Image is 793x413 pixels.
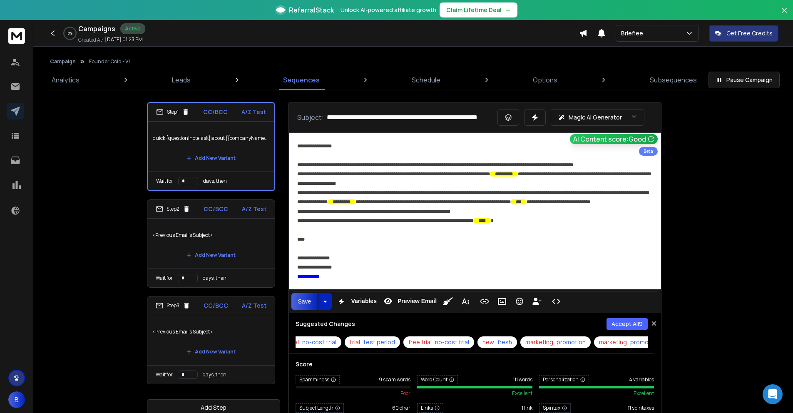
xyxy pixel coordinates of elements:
[241,108,266,116] p: A/Z Test
[180,247,242,264] button: Add New Variant
[408,338,432,346] span: free trial
[242,301,266,310] p: A/Z Test
[203,178,227,184] p: days, then
[8,391,25,408] button: B
[548,293,564,310] button: Code View
[203,371,226,378] p: days, then
[570,134,658,144] button: AI Content score:Good
[156,371,173,378] p: Wait for
[779,5,790,25] button: Close banner
[630,338,659,346] span: promotion
[569,113,622,122] p: Magic AI Generator
[50,58,76,65] button: Campaign
[78,24,115,34] h1: Campaigns
[525,338,553,346] span: marketing
[482,338,494,346] span: new
[628,405,654,411] span: 11 spintaxes
[557,338,586,346] span: promotion
[629,376,654,383] span: 4 variables
[296,320,355,328] h3: Suggested Changes
[153,127,269,150] p: quick {question|note|ask} about {{companyName}} UGC creators
[551,109,644,126] button: Magic AI Generator
[708,72,780,88] button: Pause Campaign
[289,5,334,15] span: ReferralStack
[89,58,130,65] p: Founder Cold - V1
[156,108,189,116] div: Step 1
[380,293,438,310] button: Preview Email
[513,376,532,383] span: 111 words
[203,108,228,116] p: CC/BCC
[156,275,173,281] p: Wait for
[156,205,190,213] div: Step 2
[167,70,196,90] a: Leads
[350,338,360,346] span: trial
[291,293,318,310] button: Save
[52,75,80,85] p: Analytics
[341,6,436,14] p: Unlock AI-powered affiliate growth
[412,75,440,85] p: Schedule
[156,302,190,309] div: Step 3
[333,293,378,310] button: Variables
[296,403,344,413] span: Subject Length
[396,298,438,305] span: Preview Email
[120,23,145,34] div: Active
[539,375,589,384] span: Personalization
[156,178,173,184] p: Wait for
[650,75,697,85] p: Subsequences
[296,375,340,384] span: Spamminess
[152,320,270,343] p: <Previous Email's Subject>
[435,338,469,346] span: no-cost trial
[68,31,72,36] p: 0 %
[278,70,325,90] a: Sequences
[105,36,143,43] p: [DATE] 01:23 PM
[522,405,532,411] span: 1 link
[417,375,458,384] span: Word Count
[203,275,226,281] p: days, then
[539,403,571,413] span: Spintax
[47,70,85,90] a: Analytics
[147,296,275,384] li: Step3CC/BCCA/Z Test<Previous Email's Subject>Add New VariantWait fordays, then
[417,403,443,413] span: Links
[283,75,320,85] p: Sequences
[242,205,266,213] p: A/Z Test
[392,405,410,411] span: 60 char
[180,343,242,360] button: Add New Variant
[363,338,395,346] span: test period
[512,390,532,397] span: excellent
[621,29,646,37] p: Brieflee
[505,6,511,14] span: →
[400,390,410,397] span: poor
[607,318,648,330] button: Accept All9
[639,147,658,156] div: Beta
[645,70,702,90] a: Subsequences
[528,70,562,90] a: Options
[147,199,275,288] li: Step2CC/BCCA/Z Test<Previous Email's Subject>Add New VariantWait fordays, then
[533,75,557,85] p: Options
[379,376,410,383] span: 9 spam words
[349,298,378,305] span: Variables
[204,301,228,310] p: CC/BCC
[204,205,228,213] p: CC/BCC
[440,2,517,17] button: Claim Lifetime Deal→
[296,360,654,368] h3: Score
[172,75,191,85] p: Leads
[152,224,270,247] p: <Previous Email's Subject>
[599,338,627,346] span: marketing
[147,102,275,191] li: Step1CC/BCCA/Z Testquick {question|note|ask} about {{companyName}} UGC creatorsAdd New VariantWai...
[302,338,336,346] span: no-cost trial
[78,37,103,43] p: Created At:
[709,25,778,42] button: Get Free Credits
[180,150,242,167] button: Add New Variant
[297,112,323,122] p: Subject:
[634,390,654,397] span: excellent
[407,70,445,90] a: Schedule
[726,29,773,37] p: Get Free Credits
[763,384,783,404] div: Open Intercom Messenger
[497,338,512,346] span: fresh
